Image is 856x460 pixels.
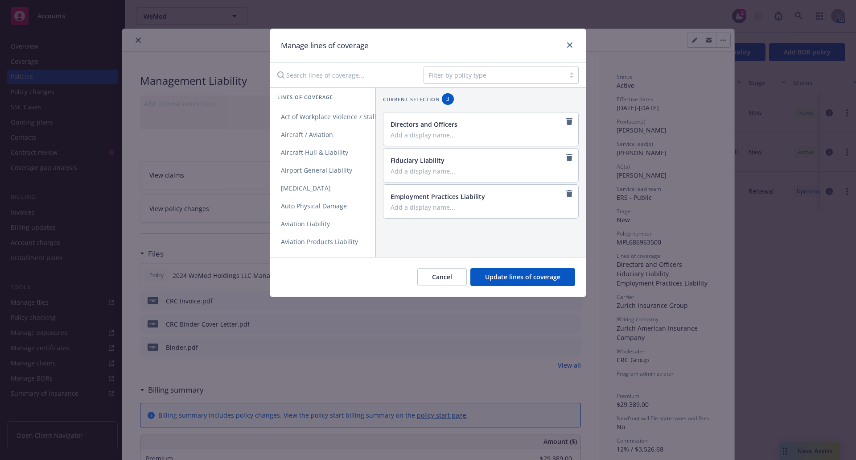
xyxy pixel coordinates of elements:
[564,116,575,127] a: remove
[270,166,363,174] span: Airport General Liability
[270,202,358,210] span: Auto Physical Damage
[270,112,419,121] span: Act of Workplace Violence / Stalking Threat
[281,40,369,51] h1: Manage lines of coverage
[270,255,342,264] span: Blanket Accident
[485,273,560,281] span: Update lines of coverage
[564,152,575,163] a: remove
[391,120,569,129] div: Directors and Officers
[270,184,342,192] span: [MEDICAL_DATA]
[564,188,575,199] a: remove
[391,131,569,139] input: Add a display name...
[470,268,575,286] button: Update lines of coverage
[445,95,450,103] span: 3
[270,130,344,139] span: Aircraft / Aviation
[270,148,359,157] span: Aircraft Hull & Liability
[270,220,341,228] span: Aviation Liability
[432,273,452,281] span: Cancel
[391,156,569,165] div: Fiduciary Liability
[417,268,467,286] button: Cancel
[391,167,569,175] input: Add a display name...
[391,192,569,201] div: Employment Practices Liability
[383,95,440,103] span: Current selection
[272,66,416,84] input: Search lines of coverage...
[564,40,575,50] a: close
[270,237,369,246] span: Aviation Products Liability
[391,203,569,211] input: Add a display name...
[277,93,333,101] span: Lines of coverage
